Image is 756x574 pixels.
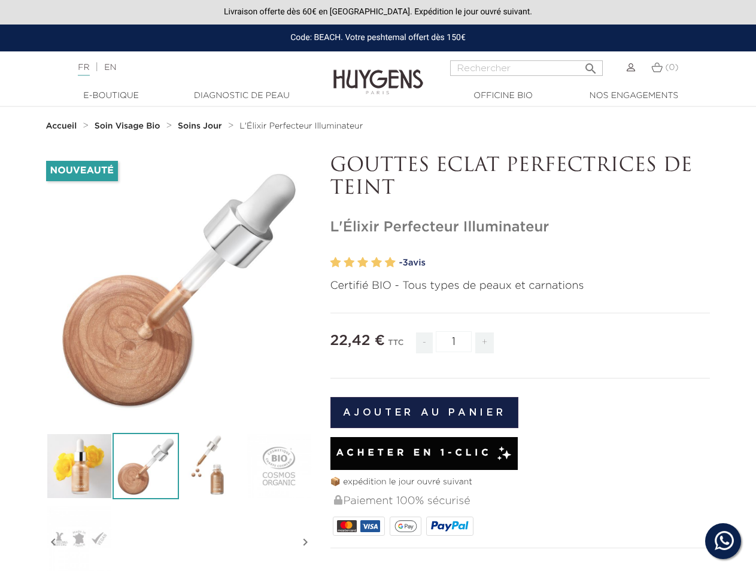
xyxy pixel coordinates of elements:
[182,90,302,102] a: Diagnostic de peau
[666,63,679,72] span: (0)
[388,330,403,362] div: TTC
[95,121,163,131] a: Soin Visage Bio
[330,476,711,488] p: 📦 expédition le jour ouvré suivant
[385,254,396,271] label: 5
[333,50,423,96] img: Huygens
[298,512,312,572] i: 
[584,58,598,72] i: 
[450,60,603,76] input: Rechercher
[51,90,171,102] a: E-Boutique
[178,121,224,131] a: Soins Jour
[330,219,711,236] h1: L'Élixir Perfecteur Illuminateur
[239,121,363,131] a: L'Élixir Perfecteur Illuminateur
[436,331,472,352] input: Quantité
[46,161,118,181] li: Nouveauté
[580,57,602,73] button: 
[239,122,363,130] span: L'Élixir Perfecteur Illuminateur
[330,155,711,201] p: GOUTTES ECLAT PERFECTRICES DE TEINT
[46,122,77,130] strong: Accueil
[178,122,222,130] strong: Soins Jour
[149,258,209,318] i: 
[333,488,711,514] div: Paiement 100% sécurisé
[95,122,160,130] strong: Soin Visage Bio
[357,254,368,271] label: 3
[337,520,357,532] img: MASTERCARD
[72,60,306,75] div: |
[46,512,60,572] i: 
[104,63,116,72] a: EN
[46,433,113,499] img: L'Élixir Perfecteur Illuminateur
[394,520,417,532] img: google_pay
[344,254,354,271] label: 2
[399,254,711,272] a: -3avis
[330,334,385,348] span: 22,42 €
[371,254,382,271] label: 4
[444,90,563,102] a: Officine Bio
[402,258,408,267] span: 3
[334,495,342,505] img: Paiement 100% sécurisé
[46,121,80,131] a: Accueil
[416,332,433,353] span: -
[330,397,519,428] button: Ajouter au panier
[330,254,341,271] label: 1
[360,520,380,532] img: VISA
[78,63,89,76] a: FR
[475,332,494,353] span: +
[574,90,694,102] a: Nos engagements
[330,278,711,294] p: Certifié BIO - Tous types de peaux et carnations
